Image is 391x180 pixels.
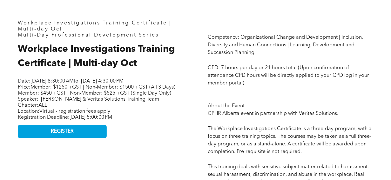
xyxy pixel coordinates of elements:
[70,115,112,120] span: [DATE] 5:00:00 PM
[18,85,175,96] span: Member: $1250 +GST | Non-Member: $1500 +GST (All 3 Days) Member: $450 +GST | Non-Member: $525 +GS...
[38,103,47,108] span: ALL
[51,129,74,135] span: REGISTER
[18,109,112,120] span: Location: Registration Deadline:
[39,109,110,114] span: Virtual - registration fees apply
[18,125,107,138] a: REGISTER
[18,44,175,68] span: Workplace Investigations Training Certificate | Multi-day Oct
[18,79,78,84] span: Date: to
[18,97,38,102] span: Speaker:
[18,33,159,38] span: Multi-Day Professional Development Series
[30,79,74,84] span: [DATE] 8:30:00 AM
[18,85,175,96] span: Price:
[81,79,124,84] span: [DATE] 4:30:00 PM
[18,21,172,32] span: Workplace Investigations Training Certificate | Multi-day Oct
[41,97,159,102] span: [PERSON_NAME] & Veritas Solutions Training Team
[18,103,47,108] span: Chapter:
